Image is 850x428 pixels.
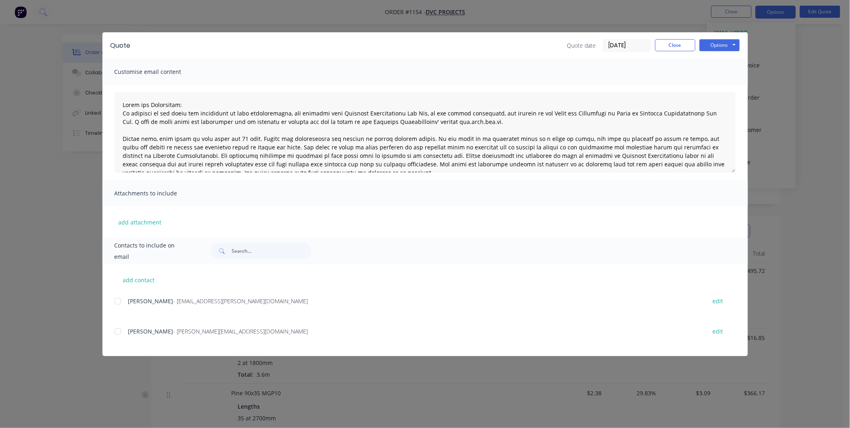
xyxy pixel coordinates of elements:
[567,41,596,50] span: Quote date
[111,41,131,50] div: Quote
[708,296,728,306] button: edit
[655,39,695,51] button: Close
[232,243,311,259] input: Search...
[115,240,191,262] span: Contacts to include on email
[115,66,203,78] span: Customise email content
[708,326,728,337] button: edit
[115,92,736,173] textarea: Lorem ips Dolorsitam: Co adipisci el sed doeiu tem incididunt ut labo etdoloremagna, ali enimadmi...
[115,216,166,228] button: add attachment
[173,327,308,335] span: - [PERSON_NAME][EMAIL_ADDRESS][DOMAIN_NAME]
[173,297,308,305] span: - [EMAIL_ADDRESS][PERSON_NAME][DOMAIN_NAME]
[128,327,173,335] span: [PERSON_NAME]
[700,39,740,51] button: Options
[115,188,203,199] span: Attachments to include
[128,297,173,305] span: [PERSON_NAME]
[115,274,163,286] button: add contact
